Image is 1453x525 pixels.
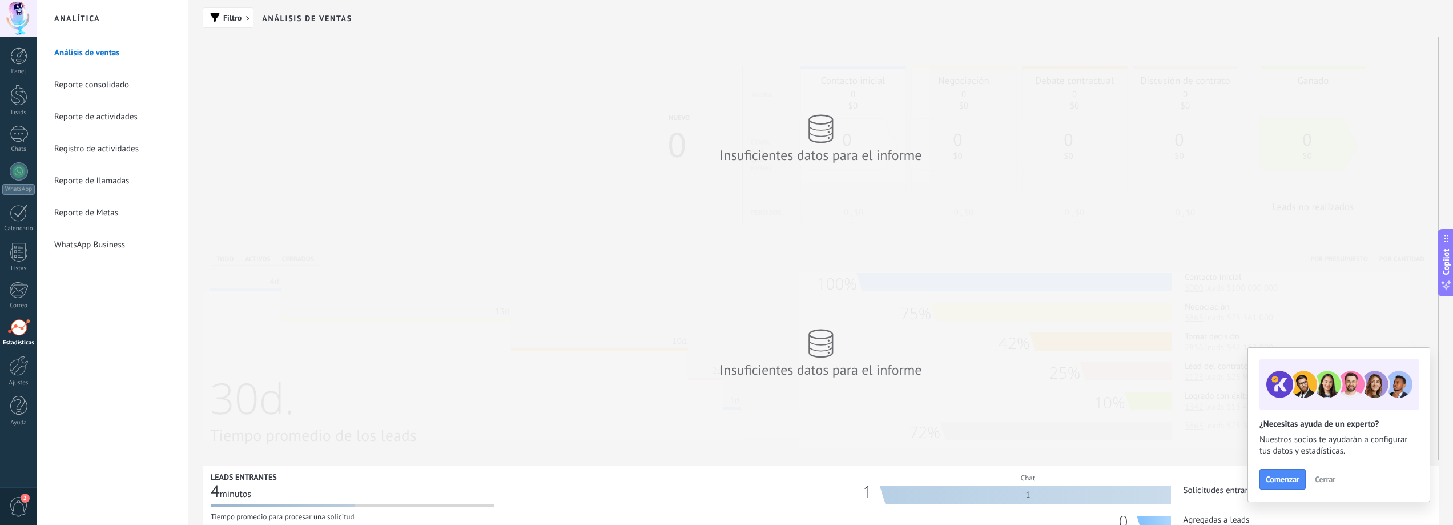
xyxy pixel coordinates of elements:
[1310,471,1341,488] button: Cerrar
[1259,434,1418,457] span: Nuestros socios te ayudarán a configurar tus datos y estadísticas.
[2,146,35,153] div: Chats
[37,69,188,101] li: Reporte consolidado
[37,101,188,133] li: Reporte de actividades
[886,486,1171,504] div: 1
[1440,249,1452,275] span: Copilot
[211,480,579,502] div: minutos
[863,486,881,498] div: 1
[2,265,35,272] div: Listas
[718,146,924,164] div: Insuficientes datos para el informe
[37,133,188,165] li: Registro de actividades
[211,480,220,502] span: 4
[54,69,176,101] a: Reporte consolidado
[203,7,253,28] button: Filtro
[54,197,176,229] a: Reporte de Metas
[54,37,176,69] a: Análisis de ventas
[2,184,35,195] div: WhatsApp
[1315,475,1335,483] span: Cerrar
[1171,485,1261,496] span: Solicitudes entrantes
[21,494,30,503] span: 2
[2,225,35,233] div: Calendario
[1259,419,1418,430] h2: ¿Necesitas ayuda de un experto?
[2,379,35,387] div: Ajustes
[211,509,579,522] div: Tiempo promedio para procesar una solicitud
[54,101,176,133] a: Reporte de actividades
[37,37,188,69] li: Análisis de ventas
[37,229,188,261] li: WhatsApp Business
[54,229,176,261] a: WhatsApp Business
[718,361,924,379] div: Insuficientes datos para el informe
[54,165,176,197] a: Reporte de llamadas
[886,468,1171,487] div: Chat
[37,165,188,197] li: Reporte de llamadas
[2,339,35,347] div: Estadísticas
[223,14,242,22] span: Filtro
[1259,469,1306,490] button: Comenzar
[2,109,35,117] div: Leads
[2,419,35,427] div: Ayuda
[54,133,176,165] a: Registro de actividades
[211,472,277,482] div: Leads Entrantes
[37,197,188,229] li: Reporte de Metas
[1266,475,1299,483] span: Comenzar
[2,68,35,75] div: Panel
[2,302,35,310] div: Correo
